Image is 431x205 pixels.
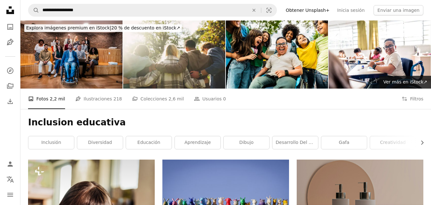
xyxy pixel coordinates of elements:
[28,136,74,149] a: inclusión
[123,20,225,89] img: Grupo, espalda y amigos para relajarse al aire libre en las vacaciones escolares, destello de len...
[194,89,226,109] a: Usuarios 0
[4,158,17,170] a: Iniciar sesión / Registrarse
[4,188,17,201] button: Menú
[20,20,123,89] img: Portrait of a businessman and coworkers during presentation at office
[126,136,172,149] a: educación
[321,136,367,149] a: gafa
[282,5,333,15] a: Obtener Unsplash+
[4,20,17,33] a: Fotos
[247,4,261,16] button: Borrar
[333,5,368,15] a: Inicia sesión
[75,89,122,109] a: Ilustraciones 218
[416,136,423,149] button: desplazar lista a la derecha
[28,4,39,16] button: Buscar en Unsplash
[113,95,122,102] span: 218
[175,136,220,149] a: aprendizaje
[374,5,423,15] button: Enviar una imagen
[226,20,328,89] img: Happy students on schoolyard
[379,76,431,89] a: Ver más en iStock↗
[383,79,427,84] span: Ver más en iStock ↗
[26,25,180,30] span: 20 % de descuento en iStock ↗
[4,36,17,49] a: Ilustraciones
[77,136,123,149] a: diversidad
[168,95,184,102] span: 2,6 mil
[162,192,289,198] a: Un grupo de animales de juguete sentados encima de un contenedor verde
[4,95,17,108] a: Historial de descargas
[132,89,184,109] a: Colecciones 2,6 mil
[272,136,318,149] a: desarrollo del niño
[26,25,111,30] span: Explora imágenes premium en iStock |
[4,64,17,77] a: Explorar
[28,4,277,17] form: Encuentra imágenes en todo el sitio
[224,136,269,149] a: dibujo
[4,173,17,186] button: Idioma
[261,4,277,16] button: Búsqueda visual
[4,80,17,92] a: Colecciones
[20,20,186,36] a: Explora imágenes premium en iStock|20 % de descuento en iStock↗
[4,4,17,18] a: Inicio — Unsplash
[223,95,226,102] span: 0
[370,136,416,149] a: creatividad
[402,89,423,109] button: Filtros
[329,20,431,89] img: Retrato de un estudiante en silla de ruedas pintando en el aula de la escuela
[28,117,423,128] h1: Inclusion educativa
